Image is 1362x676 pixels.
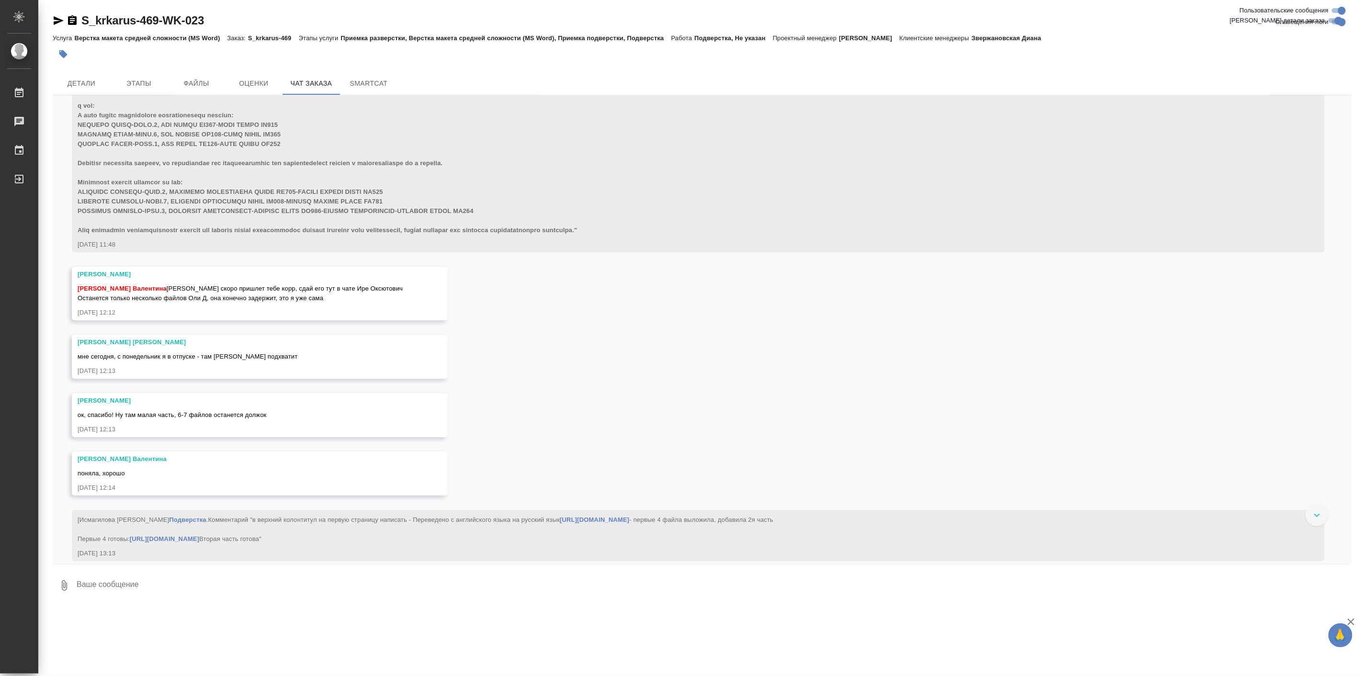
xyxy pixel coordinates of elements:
span: Чат заказа [288,78,334,90]
p: Проектный менеджер [773,34,839,42]
p: Звержановская Диана [972,34,1048,42]
span: Этапы [116,78,162,90]
p: Верстка макета средней сложности (MS Word) [74,34,227,42]
div: [PERSON_NAME] Валентина [78,454,414,464]
button: Добавить тэг [53,44,74,65]
span: Детали [58,78,104,90]
div: [DATE] 12:14 [78,483,414,493]
p: Услуга [53,34,74,42]
span: [PERSON_NAME] детали заказа [1230,16,1325,25]
div: [PERSON_NAME] [PERSON_NAME] [78,338,414,347]
span: [PERSON_NAME] Валентина [78,285,167,292]
span: 🙏 [1332,625,1349,645]
span: Оповещения-логи [1275,17,1328,27]
button: 🙏 [1328,623,1352,647]
p: Заказ: [227,34,248,42]
a: [URL][DOMAIN_NAME] [130,535,199,542]
p: S_krkarus-469 [248,34,299,42]
p: Подверстка, Не указан [694,34,773,42]
p: Приемка разверстки, Верстка макета средней сложности (MS Word), Приемка подверстки, Подверстка [340,34,671,42]
span: поняла, хорошо [78,470,125,477]
div: [PERSON_NAME] [78,270,414,279]
span: SmartCat [346,78,392,90]
button: Скопировать ссылку [67,15,78,26]
div: [DATE] 12:13 [78,425,414,434]
span: Комментарий "в верхний колонтитул на первую страницу написать - Переведено с английского языка на... [78,516,773,542]
span: [Исмагилова [PERSON_NAME] . [78,516,773,542]
div: [DATE] 13:13 [78,549,1291,558]
span: мне сегодня, с понедельник я в отпуске - там [PERSON_NAME] подхватит [78,353,297,360]
div: [DATE] 11:48 [78,240,1291,249]
a: S_krkarus-469-WK-023 [81,14,204,27]
div: [PERSON_NAME] [78,396,414,406]
p: [PERSON_NAME] [839,34,899,42]
span: Пользовательские сообщения [1239,6,1328,15]
span: Файлы [173,78,219,90]
div: [DATE] 12:12 [78,308,414,317]
p: Этапы услуги [299,34,341,42]
div: [DATE] 12:13 [78,366,414,376]
span: ок, спасибо! Ну там малая часть, 6-7 файлов останется должок [78,411,267,418]
a: [URL][DOMAIN_NAME] [560,516,629,523]
span: Оценки [231,78,277,90]
button: Скопировать ссылку для ЯМессенджера [53,15,64,26]
p: Работа [671,34,694,42]
span: [PERSON_NAME] скоро пришлет тебе корр, сдай его тут в чате Ире Оксютович Останется только несколь... [78,285,403,302]
a: Подверстка [169,516,206,523]
p: Клиентские менеджеры [899,34,972,42]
